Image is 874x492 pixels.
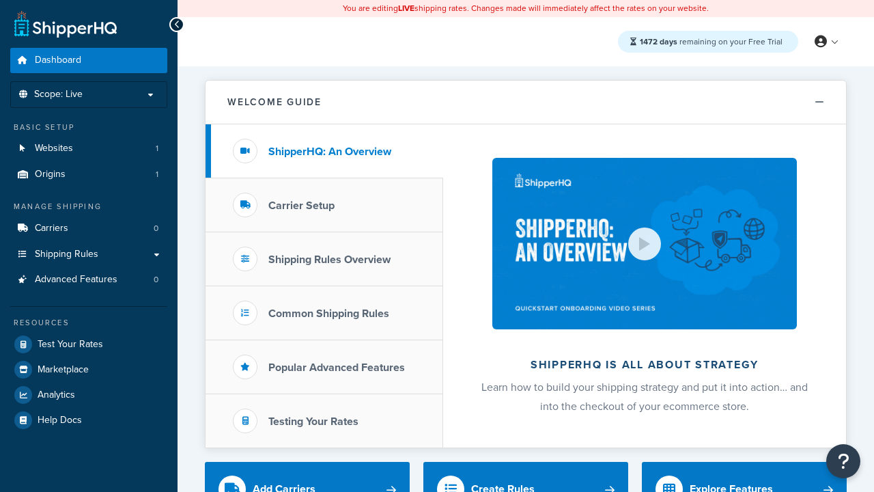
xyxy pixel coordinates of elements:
[35,143,73,154] span: Websites
[492,158,797,329] img: ShipperHQ is all about strategy
[38,364,89,376] span: Marketplace
[10,201,167,213] div: Manage Shipping
[35,223,68,234] span: Carriers
[156,143,158,154] span: 1
[268,200,335,212] h3: Carrier Setup
[34,89,83,100] span: Scope: Live
[481,379,808,414] span: Learn how to build your shipping strategy and put it into action… and into the checkout of your e...
[640,36,677,48] strong: 1472 days
[10,408,167,433] a: Help Docs
[154,223,158,234] span: 0
[10,332,167,357] a: Test Your Rates
[35,55,81,66] span: Dashboard
[10,267,167,292] a: Advanced Features0
[38,415,82,426] span: Help Docs
[156,169,158,180] span: 1
[38,339,103,351] span: Test Your Rates
[268,361,405,374] h3: Popular Advanced Features
[35,169,66,180] span: Origins
[10,162,167,187] li: Origins
[10,216,167,241] li: Carriers
[10,48,167,73] a: Dashboard
[10,242,167,267] a: Shipping Rules
[268,254,391,266] h3: Shipping Rules Overview
[268,415,358,428] h3: Testing Your Rates
[10,383,167,407] a: Analytics
[38,389,75,401] span: Analytics
[479,359,810,371] h2: ShipperHQ is all about strategy
[640,36,783,48] span: remaining on your Free Trial
[10,267,167,292] li: Advanced Features
[268,307,389,320] h3: Common Shipping Rules
[10,162,167,187] a: Origins1
[10,216,167,241] a: Carriers0
[154,274,158,286] span: 0
[10,317,167,329] div: Resources
[10,122,167,133] div: Basic Setup
[206,81,846,124] button: Welcome Guide
[227,97,322,107] h2: Welcome Guide
[10,136,167,161] a: Websites1
[398,2,414,14] b: LIVE
[10,357,167,382] a: Marketplace
[826,444,860,478] button: Open Resource Center
[35,274,117,286] span: Advanced Features
[35,249,98,260] span: Shipping Rules
[10,136,167,161] li: Websites
[268,146,391,158] h3: ShipperHQ: An Overview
